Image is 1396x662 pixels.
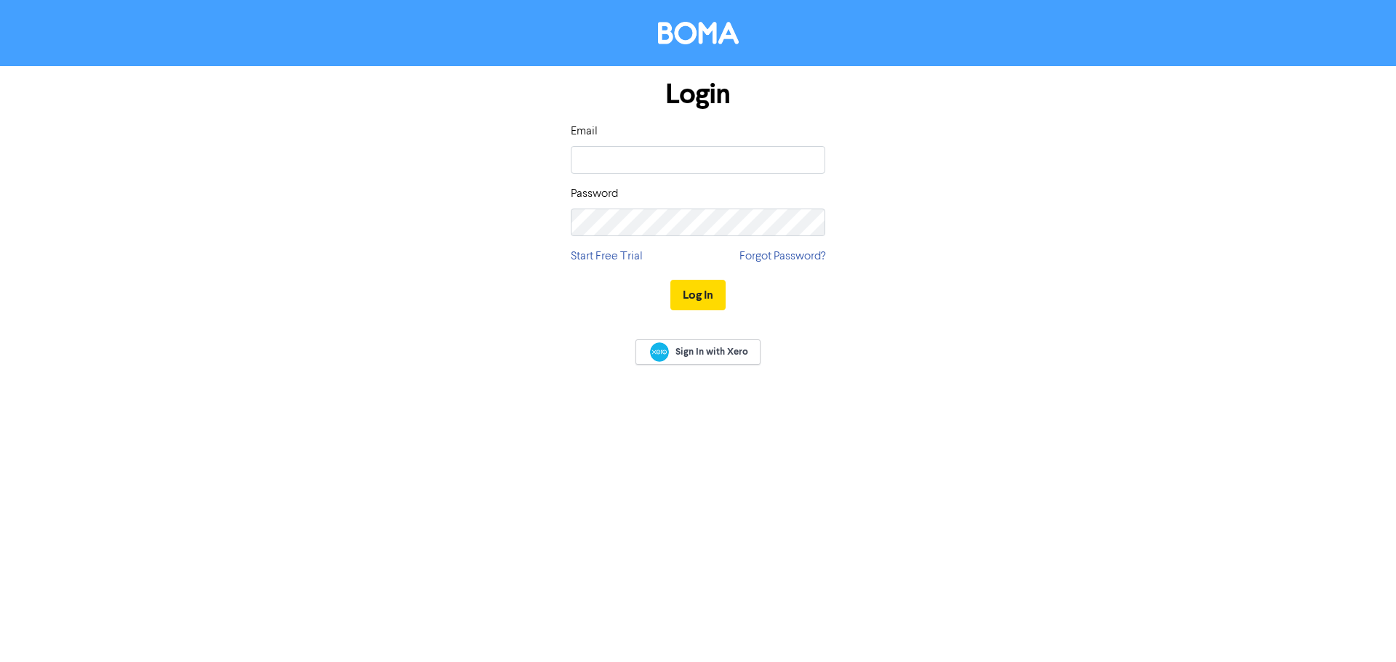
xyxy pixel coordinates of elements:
h1: Login [571,78,825,111]
img: BOMA Logo [658,22,739,44]
button: Log In [670,280,726,310]
label: Email [571,123,598,140]
span: Sign In with Xero [675,345,748,358]
a: Sign In with Xero [635,339,761,365]
a: Forgot Password? [739,248,825,265]
a: Start Free Trial [571,248,643,265]
label: Password [571,185,618,203]
iframe: Chat Widget [1323,592,1396,662]
img: Xero logo [650,342,669,362]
